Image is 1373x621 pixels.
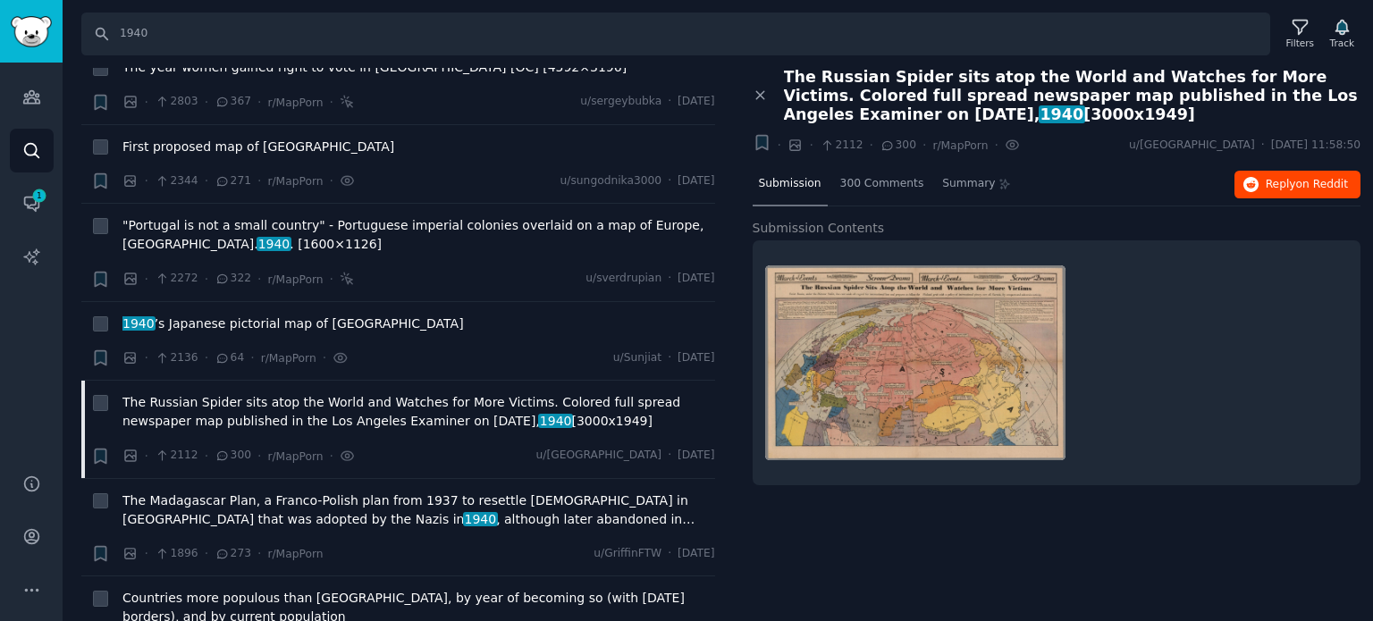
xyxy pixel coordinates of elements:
a: 1940’s Japanese pictorial map of [GEOGRAPHIC_DATA] [122,315,464,333]
span: 1940 [538,414,573,428]
a: "Portugal is not a small country" - Portuguese imperial colonies overlaid on a map of Europe, [GE... [122,216,715,254]
span: · [205,544,208,563]
input: Search Keyword [81,13,1270,55]
a: The Russian Spider sits atop the World and Watches for More Victims. Colored full spread newspape... [122,393,715,431]
a: The year women gained right to vote in [GEOGRAPHIC_DATA] [OC] [4592×3196] [122,58,627,77]
span: · [922,136,926,155]
span: · [205,93,208,112]
span: 2112 [820,138,863,154]
span: [DATE] [678,448,714,464]
span: u/sungodnika3000 [560,173,662,189]
span: · [205,270,208,289]
span: The Russian Spider sits atop the World and Watches for More Victims. Colored full spread newspape... [784,68,1361,124]
span: 2344 [155,173,198,189]
span: · [329,172,333,190]
span: [DATE] 11:58:50 [1271,138,1360,154]
span: [DATE] [678,173,714,189]
span: 271 [215,173,251,189]
span: [DATE] [678,94,714,110]
span: 1896 [155,546,198,562]
span: u/Sunjiat [613,350,661,366]
span: · [329,93,333,112]
div: Filters [1286,37,1314,49]
span: 2272 [155,271,198,287]
span: · [778,136,781,155]
span: Submission Contents [753,219,885,238]
span: · [145,447,148,466]
span: r/MapPorn [932,139,988,152]
span: r/MapPorn [267,175,323,188]
span: · [205,447,208,466]
span: · [145,172,148,190]
span: · [257,270,261,289]
span: 322 [215,271,251,287]
span: r/MapPorn [267,273,323,286]
span: 300 [215,448,251,464]
span: 2803 [155,94,198,110]
a: 1 [10,181,54,225]
span: 273 [215,546,251,562]
span: · [1261,138,1265,154]
span: Submission [759,176,821,192]
span: · [257,447,261,466]
span: 300 [880,138,916,154]
span: · [329,447,333,466]
div: Track [1330,37,1354,49]
button: Track [1324,15,1360,53]
span: · [994,136,998,155]
span: · [668,94,671,110]
span: · [145,544,148,563]
span: 2136 [155,350,198,366]
span: [DATE] [678,271,714,287]
span: u/sverdrupian [585,271,661,287]
span: · [250,348,254,367]
span: u/[GEOGRAPHIC_DATA] [535,448,661,464]
img: GummySearch logo [11,16,52,47]
span: [DATE] [678,350,714,366]
span: · [205,348,208,367]
span: u/[GEOGRAPHIC_DATA] [1129,138,1255,154]
span: 1940 [257,237,291,251]
span: [DATE] [678,546,714,562]
span: · [668,350,671,366]
span: 300 Comments [840,176,924,192]
span: · [668,448,671,464]
span: u/sergeybubka [580,94,661,110]
span: 1 [31,189,47,202]
span: 2112 [155,448,198,464]
span: · [145,270,148,289]
a: The Madagascar Plan, a Franco-Polish plan from 1937 to resettle [DEMOGRAPHIC_DATA] in [GEOGRAPHIC... [122,491,715,529]
span: · [870,136,873,155]
span: · [329,270,333,289]
span: ’s Japanese pictorial map of [GEOGRAPHIC_DATA] [122,315,464,333]
img: The Russian Spider sits atop the World and Watches for More Victims. Colored full spread newspape... [765,265,1066,460]
span: · [668,173,671,189]
span: 1940 [1039,105,1085,123]
span: · [145,93,148,112]
span: · [205,172,208,190]
span: r/MapPorn [261,352,316,365]
span: · [668,546,671,562]
span: · [257,172,261,190]
span: 367 [215,94,251,110]
button: Replyon Reddit [1234,171,1360,199]
span: r/MapPorn [267,548,323,560]
span: · [323,348,326,367]
span: 1940 [463,512,498,526]
span: u/GriffinFTW [594,546,661,562]
span: · [809,136,813,155]
span: 64 [215,350,244,366]
span: on Reddit [1296,178,1348,190]
span: r/MapPorn [267,450,323,463]
span: · [257,544,261,563]
a: First proposed map of [GEOGRAPHIC_DATA] [122,138,394,156]
span: Summary [942,176,995,192]
span: · [668,271,671,287]
span: r/MapPorn [267,97,323,109]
